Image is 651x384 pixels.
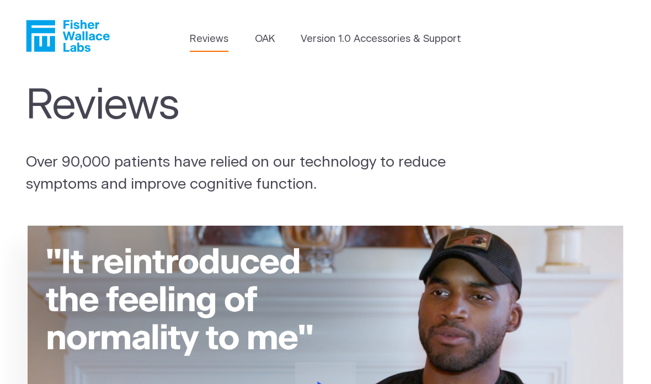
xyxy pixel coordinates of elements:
[26,20,110,52] a: Fisher Wallace
[26,151,457,196] p: Over 90,000 patients have relied on our technology to reduce symptoms and improve cognitive funct...
[255,32,275,47] a: OAK
[26,82,467,131] h1: Reviews
[190,32,228,47] a: Reviews
[301,32,461,47] a: Version 1.0 Accessories & Support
